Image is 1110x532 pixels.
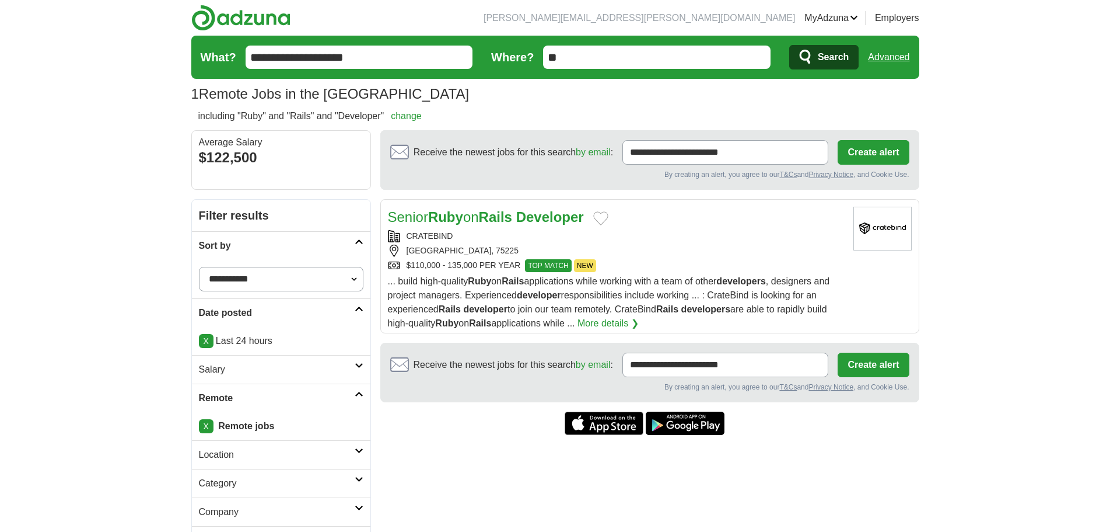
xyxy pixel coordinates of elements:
a: X [199,419,213,433]
h1: Remote Jobs in the [GEOGRAPHIC_DATA] [191,86,470,102]
span: ... build high-quality on applications while working with a team of other , designers and project... [388,276,830,328]
a: MyAdzuna [804,11,858,25]
a: Remote [192,384,370,412]
li: [PERSON_NAME][EMAIL_ADDRESS][PERSON_NAME][DOMAIN_NAME] [484,11,795,25]
strong: Rails [656,304,678,314]
button: Search [789,45,859,69]
a: Category [192,469,370,498]
p: Last 24 hours [199,334,363,348]
a: Get the Android app [646,412,724,435]
a: Sort by [192,231,370,260]
button: Create alert [838,140,909,165]
h2: Salary [199,363,355,377]
a: Salary [192,355,370,384]
div: [GEOGRAPHIC_DATA], 75225 [388,245,844,257]
span: NEW [574,259,596,272]
a: Date posted [192,298,370,327]
h2: Location [199,448,355,462]
span: Receive the newest jobs for this search : [414,145,613,159]
a: Get the iPhone app [565,412,643,435]
h2: including "Ruby" and "Rails" and "Developer" [198,109,422,123]
strong: developer [463,304,507,314]
strong: developer [517,290,561,300]
a: T&Cs [779,171,797,179]
h2: Date posted [199,306,355,320]
a: by email [576,147,611,157]
button: Add to favorite jobs [593,211,608,225]
a: change [391,111,422,121]
strong: Ruby [435,318,458,328]
a: Privacy Notice [808,383,853,391]
strong: Rails [439,304,461,314]
span: 1 [191,84,199,105]
span: Search [818,46,849,69]
a: X [199,334,213,348]
strong: developers [681,304,730,314]
div: $122,500 [199,147,363,168]
strong: Rails [502,276,524,286]
div: Average Salary [199,138,363,147]
a: Advanced [868,46,909,69]
span: Receive the newest jobs for this search : [414,358,613,372]
h2: Remote [199,391,355,405]
h2: Company [199,505,355,519]
a: Location [192,440,370,469]
strong: Remote jobs [218,421,274,431]
img: Adzuna logo [191,5,290,31]
span: TOP MATCH [525,259,571,272]
a: SeniorRubyonRails Developer [388,209,584,225]
div: $110,000 - 135,000 PER YEAR [388,259,844,272]
a: by email [576,360,611,370]
label: What? [201,48,236,66]
h2: Sort by [199,239,355,253]
button: Create alert [838,353,909,377]
strong: Developer [516,209,584,225]
strong: Ruby [468,276,491,286]
a: Privacy Notice [808,171,853,179]
strong: Rails [469,318,491,328]
a: More details ❯ [577,317,639,331]
div: By creating an alert, you agree to our and , and Cookie Use. [390,382,909,392]
a: Company [192,498,370,526]
strong: developers [716,276,765,286]
h2: Filter results [192,200,370,231]
h2: Category [199,477,355,491]
a: T&Cs [779,383,797,391]
label: Where? [491,48,534,66]
img: CrateBind logo [853,207,912,251]
div: CRATEBIND [388,230,844,242]
strong: Rails [479,209,512,225]
div: By creating an alert, you agree to our and , and Cookie Use. [390,169,909,180]
a: Employers [875,11,919,25]
strong: Ruby [428,209,463,225]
